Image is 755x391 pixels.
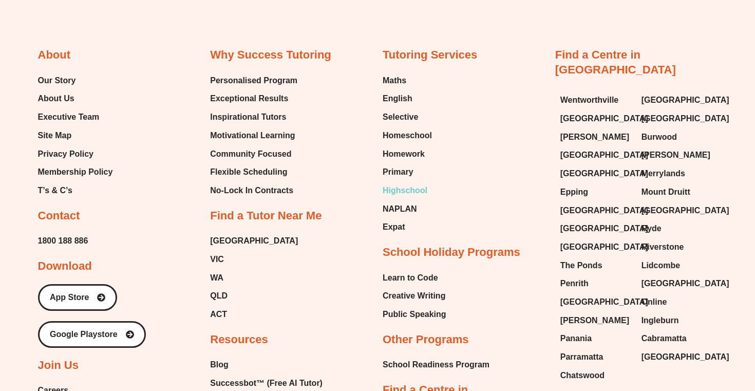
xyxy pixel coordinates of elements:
span: Lidcombe [641,258,681,273]
a: [GEOGRAPHIC_DATA] [641,92,712,108]
span: Selective [383,109,418,125]
h2: Why Success Tutoring [210,48,331,63]
a: [GEOGRAPHIC_DATA] [210,233,298,249]
span: Riverstone [641,239,684,255]
span: Community Focused [210,146,291,162]
span: Cabramatta [641,331,687,346]
a: Privacy Policy [38,146,113,162]
a: Flexible Scheduling [210,164,297,180]
a: ACT [210,307,298,322]
a: School Readiness Program [383,357,489,373]
span: Inspirational Tutors [210,109,286,125]
h2: Join Us [38,358,79,373]
span: Ingleburn [641,313,679,328]
a: Exceptional Results [210,91,297,106]
span: App Store [50,293,89,302]
a: Highschool [383,183,432,198]
h2: About [38,48,71,63]
span: Epping [560,184,588,200]
span: Blog [210,357,229,373]
span: Online [641,294,667,310]
span: The Ponds [560,258,602,273]
span: [GEOGRAPHIC_DATA] [560,203,648,218]
span: WA [210,270,223,286]
span: [GEOGRAPHIC_DATA] [560,239,648,255]
h2: Tutoring Services [383,48,477,63]
iframe: Chat Widget [704,342,755,391]
a: Panania [560,331,631,346]
a: Homework [383,146,432,162]
a: Maths [383,73,432,88]
a: NAPLAN [383,201,432,217]
a: Wentworthville [560,92,631,108]
span: About Us [38,91,74,106]
a: Burwood [641,129,712,145]
span: [PERSON_NAME] [560,129,629,145]
span: Wentworthville [560,92,619,108]
span: [GEOGRAPHIC_DATA] [641,276,729,291]
a: [PERSON_NAME] [560,129,631,145]
a: Selective [383,109,432,125]
h2: Contact [38,209,80,224]
a: [GEOGRAPHIC_DATA] [641,203,712,218]
span: QLD [210,288,228,304]
a: [GEOGRAPHIC_DATA] [560,294,631,310]
h2: Download [38,259,92,274]
span: Parramatta [560,349,603,365]
a: [GEOGRAPHIC_DATA] [641,276,712,291]
span: Burwood [641,129,677,145]
span: Penrith [560,276,589,291]
span: Creative Writing [383,288,445,304]
a: Inspirational Tutors [210,109,297,125]
span: VIC [210,252,224,267]
span: ACT [210,307,227,322]
span: Privacy Policy [38,146,94,162]
a: Ryde [641,221,712,236]
a: QLD [210,288,298,304]
a: Online [641,294,712,310]
a: Public Speaking [383,307,446,322]
a: Creative Writing [383,288,446,304]
a: Primary [383,164,432,180]
a: [GEOGRAPHIC_DATA] [560,239,631,255]
span: [GEOGRAPHIC_DATA] [560,111,648,126]
span: Merrylands [641,166,685,181]
h2: School Holiday Programs [383,245,520,260]
span: Site Map [38,128,72,143]
a: Mount Druitt [641,184,712,200]
span: [PERSON_NAME] [560,313,629,328]
span: Membership Policy [38,164,113,180]
span: Exceptional Results [210,91,288,106]
span: NAPLAN [383,201,417,217]
a: Motivational Learning [210,128,297,143]
span: Successbot™ (Free AI Tutor) [210,376,323,391]
a: VIC [210,252,298,267]
a: English [383,91,432,106]
a: [GEOGRAPHIC_DATA] [560,166,631,181]
span: Learn to Code [383,270,438,286]
a: Learn to Code [383,270,446,286]
a: [PERSON_NAME] [641,147,712,163]
a: [GEOGRAPHIC_DATA] [560,111,631,126]
span: [GEOGRAPHIC_DATA] [641,203,729,218]
span: No-Lock In Contracts [210,183,293,198]
a: Ingleburn [641,313,712,328]
span: Motivational Learning [210,128,295,143]
a: Chatswood [560,368,631,383]
a: Epping [560,184,631,200]
a: Our Story [38,73,113,88]
a: [GEOGRAPHIC_DATA] [560,221,631,236]
span: [GEOGRAPHIC_DATA] [560,147,648,163]
a: 1800 188 886 [38,233,88,249]
span: T’s & C’s [38,183,72,198]
a: Cabramatta [641,331,712,346]
a: Personalised Program [210,73,297,88]
a: [GEOGRAPHIC_DATA] [641,111,712,126]
span: [GEOGRAPHIC_DATA] [641,92,729,108]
